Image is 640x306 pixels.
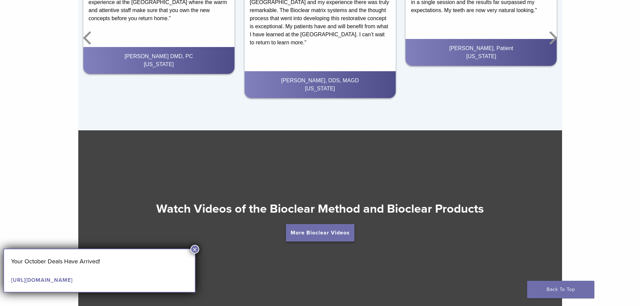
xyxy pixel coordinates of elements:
div: [PERSON_NAME] DMD, PC [89,52,229,60]
div: [PERSON_NAME], Patient [411,44,551,52]
button: Close [190,245,199,254]
button: Previous [82,18,95,58]
a: More Bioclear Videos [286,224,354,242]
a: [URL][DOMAIN_NAME] [11,277,73,283]
div: [US_STATE] [411,52,551,60]
button: Next [545,18,559,58]
p: Your October Deals Have Arrived! [11,256,188,266]
div: [US_STATE] [250,85,390,93]
a: Back To Top [527,281,594,298]
div: [PERSON_NAME], DDS, MAGD [250,77,390,85]
div: [US_STATE] [89,60,229,69]
h2: Watch Videos of the Bioclear Method and Bioclear Products [78,201,562,217]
